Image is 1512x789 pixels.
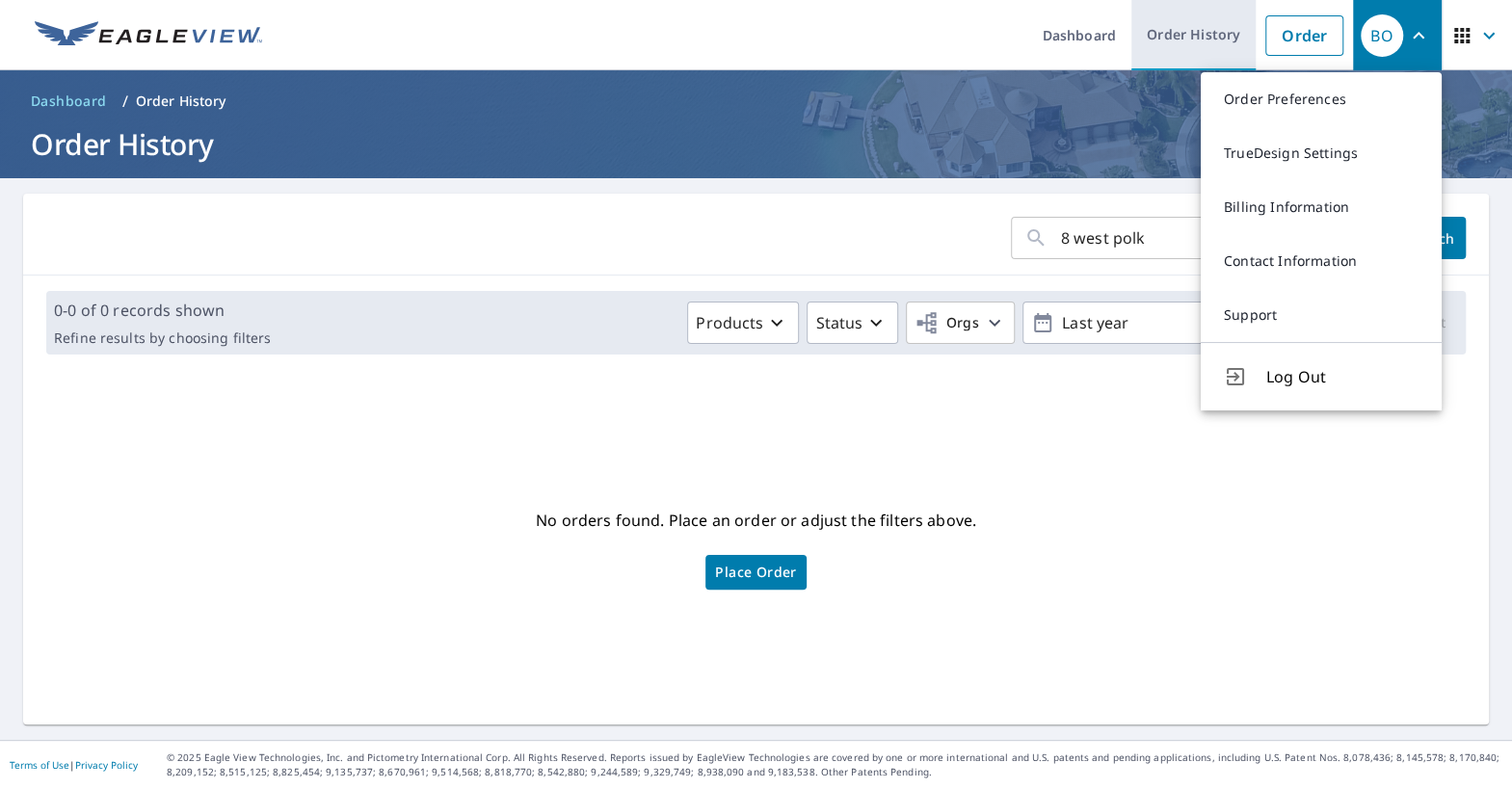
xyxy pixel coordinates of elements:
[31,92,107,111] span: Dashboard
[715,567,796,577] span: Place Order
[23,86,115,117] a: Dashboard
[1061,211,1344,265] input: Address, Report #, Claim ID, etc.
[807,302,898,344] button: Status
[122,90,128,113] li: /
[54,329,271,347] p: Refine results by choosing filters
[54,299,271,322] p: 0-0 of 0 records shown
[1201,126,1442,180] a: TrueDesign Settings
[815,311,862,334] p: Status
[75,758,138,772] a: Privacy Policy
[687,302,799,344] button: Products
[1201,180,1442,234] a: Billing Information
[906,302,1015,344] button: Orgs
[1361,14,1403,57] div: BO
[1201,288,1442,342] a: Support
[10,759,138,771] p: |
[1201,72,1442,126] a: Order Preferences
[136,92,226,111] p: Order History
[23,124,1489,164] h1: Order History
[35,21,262,50] img: EV Logo
[167,750,1502,779] p: © 2025 Eagle View Technologies, Inc. and Pictometry International Corp. All Rights Reserved. Repo...
[705,555,806,590] a: Place Order
[1266,365,1419,388] span: Log Out
[23,86,1489,117] nav: breadcrumb
[536,505,976,536] p: No orders found. Place an order or adjust the filters above.
[915,311,979,335] span: Orgs
[1412,229,1450,248] span: Search
[1022,302,1312,344] button: Last year
[1201,342,1442,410] button: Log Out
[696,311,763,334] p: Products
[1265,15,1343,56] a: Order
[1201,234,1442,288] a: Contact Information
[1054,306,1280,340] p: Last year
[10,758,69,772] a: Terms of Use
